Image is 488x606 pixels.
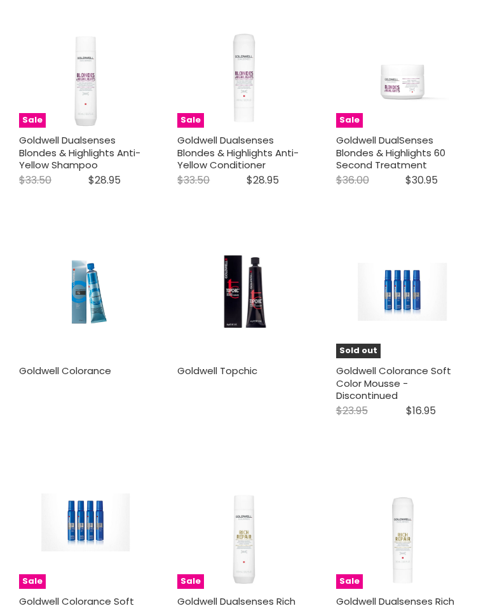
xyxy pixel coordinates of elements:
[19,456,152,589] a: Goldwell Colorance Soft Color Sale
[41,226,130,358] img: Goldwell Colorance
[405,173,438,187] span: $30.95
[336,574,363,589] span: Sale
[177,456,310,589] a: Goldwell Dualsenses Rich Repair Restoring Shampoo Goldwell Dualsenses Rich Repair Restoring Shamp...
[336,364,451,402] a: Goldwell Colorance Soft Color Mousse - Discontinued
[177,173,210,187] span: $33.50
[336,344,381,358] span: Sold out
[336,403,368,418] span: $23.95
[19,133,140,172] a: Goldwell Dualsenses Blondes & Highlights Anti-Yellow Shampoo
[200,226,288,358] img: Goldwell Topchic
[336,173,369,187] span: $36.00
[177,133,299,172] a: Goldwell Dualsenses Blondes & Highlights Anti-Yellow Conditioner
[19,574,46,589] span: Sale
[19,226,152,358] a: Goldwell Colorance
[406,403,436,418] span: $16.95
[177,456,310,589] img: Goldwell Dualsenses Rich Repair Restoring Shampoo
[177,574,204,589] span: Sale
[41,456,130,589] img: Goldwell Colorance Soft Color
[19,113,46,128] span: Sale
[19,364,111,377] a: Goldwell Colorance
[177,364,257,377] a: Goldwell Topchic
[358,226,447,358] img: Goldwell Colorance Soft Color
[336,456,469,589] img: Goldwell Dualsenses Rich Repair Restoring Conditioner
[19,173,51,187] span: $33.50
[336,113,363,128] span: Sale
[88,173,121,187] span: $28.95
[247,173,279,187] span: $28.95
[336,226,469,358] a: Goldwell Colorance Soft Color Sold out
[336,133,445,172] a: Goldwell DualSenses Blondes & Highlights 60 Second Treatment
[336,456,469,589] a: Goldwell Dualsenses Rich Repair Restoring Conditioner Goldwell Dualsenses Rich Repair Restoring C...
[177,113,204,128] span: Sale
[177,226,310,358] a: Goldwell Topchic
